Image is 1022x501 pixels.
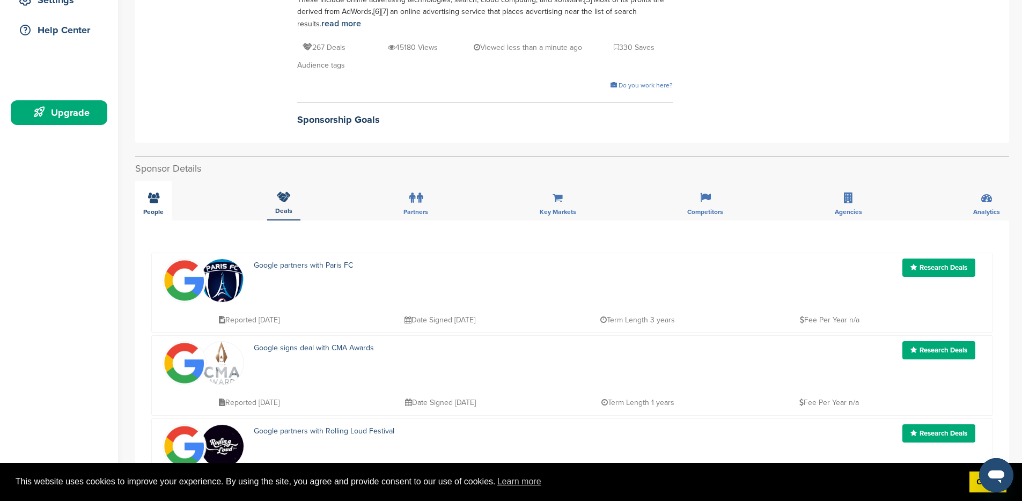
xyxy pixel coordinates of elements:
[297,113,673,127] h2: Sponsorship Goals
[254,261,353,270] a: Google partners with Paris FC
[835,209,862,215] span: Agencies
[540,209,576,215] span: Key Markets
[474,41,582,54] p: Viewed less than a minute ago
[601,396,674,409] p: Term Length 1 years
[321,18,361,29] a: read more
[254,426,394,436] a: Google partners with Rolling Loud Festival
[800,313,859,327] p: Fee Per Year n/a
[973,209,1000,215] span: Analytics
[143,209,164,215] span: People
[799,396,859,409] p: Fee Per Year n/a
[275,208,292,214] span: Deals
[201,259,244,310] img: Paris fc logo.svg
[600,313,675,327] p: Term Length 3 years
[163,259,206,302] img: Bwupxdxo 400x400
[902,259,975,277] a: Research Deals
[388,41,438,54] p: 45180 Views
[619,82,673,89] span: Do you work here?
[163,342,206,385] img: Bwupxdxo 400x400
[614,41,655,54] p: 330 Saves
[11,18,107,42] a: Help Center
[11,100,107,125] a: Upgrade
[403,209,428,215] span: Partners
[16,20,107,40] div: Help Center
[496,474,543,490] a: learn more about cookies
[405,396,476,409] p: Date Signed [DATE]
[135,161,1009,176] h2: Sponsor Details
[297,60,673,71] div: Audience tags
[219,396,280,409] p: Reported [DATE]
[405,313,475,327] p: Date Signed [DATE]
[902,341,975,359] a: Research Deals
[254,343,374,352] a: Google signs deal with CMA Awards
[303,41,345,54] p: 267 Deals
[163,425,206,468] img: Bwupxdxo 400x400
[16,474,961,490] span: This website uses cookies to improve your experience. By using the site, you agree and provide co...
[16,103,107,122] div: Upgrade
[219,313,280,327] p: Reported [DATE]
[687,209,723,215] span: Competitors
[969,471,1006,493] a: dismiss cookie message
[201,425,244,468] img: 27072968 1963888427211055 2971469810189133446 n
[201,342,244,385] img: Cmaawards2019 iconabove 4c
[611,82,673,89] a: Do you work here?
[902,424,975,443] a: Research Deals
[979,458,1013,492] iframe: Button to launch messaging window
